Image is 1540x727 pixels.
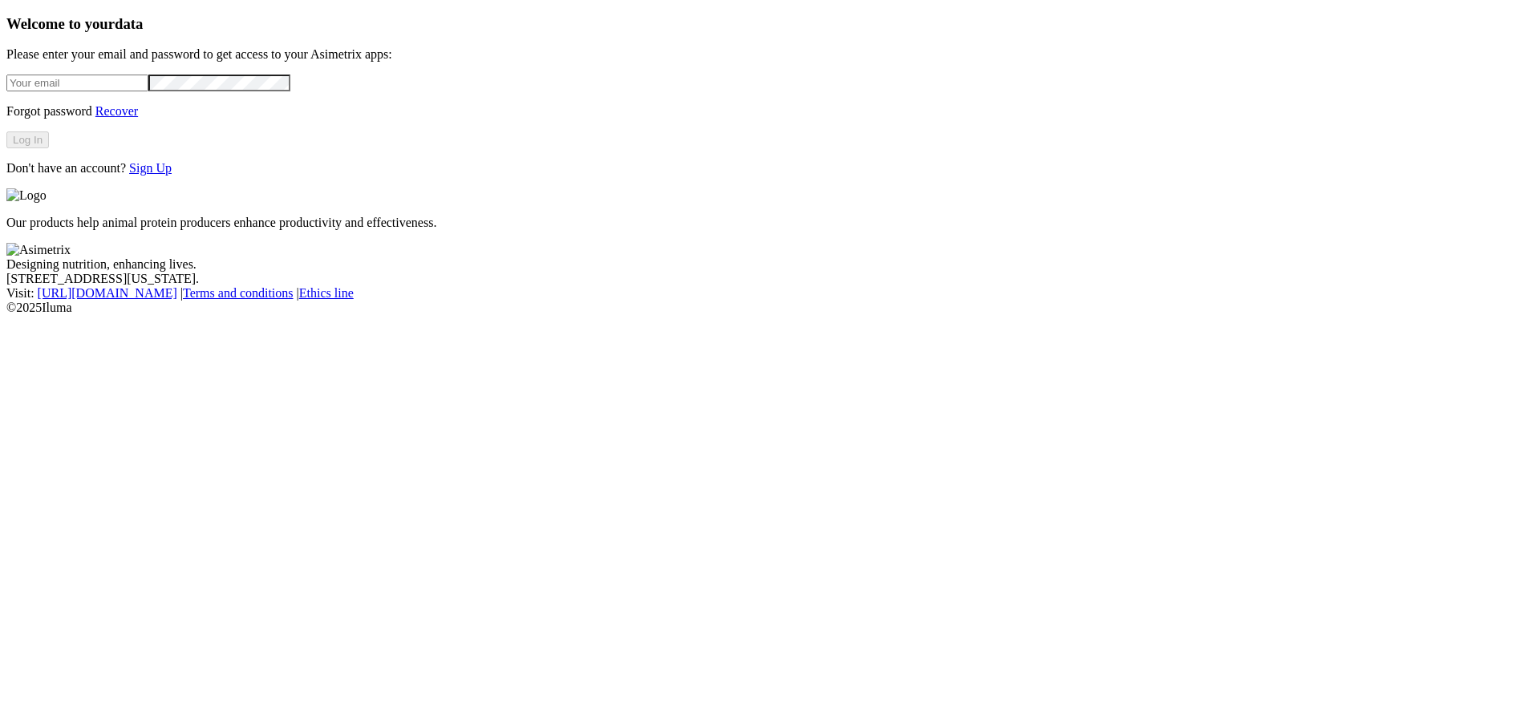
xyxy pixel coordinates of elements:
p: Forgot password [6,104,1534,119]
a: Sign Up [129,161,172,175]
div: Designing nutrition, enhancing lives. [6,257,1534,272]
button: Log In [6,131,49,148]
a: [URL][DOMAIN_NAME] [38,286,177,300]
input: Your email [6,75,148,91]
div: [STREET_ADDRESS][US_STATE]. [6,272,1534,286]
span: data [115,15,143,32]
img: Logo [6,188,47,203]
p: Please enter your email and password to get access to your Asimetrix apps: [6,47,1534,62]
div: © 2025 Iluma [6,301,1534,315]
a: Recover [95,104,138,118]
a: Terms and conditions [183,286,294,300]
p: Don't have an account? [6,161,1534,176]
img: Asimetrix [6,243,71,257]
a: Ethics line [299,286,354,300]
div: Visit : | | [6,286,1534,301]
p: Our products help animal protein producers enhance productivity and effectiveness. [6,216,1534,230]
h3: Welcome to your [6,15,1534,33]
